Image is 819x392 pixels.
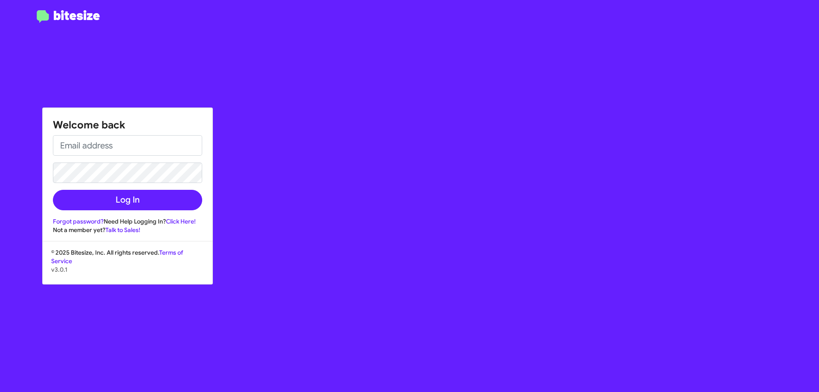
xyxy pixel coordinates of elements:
p: v3.0.1 [51,265,204,274]
a: Forgot password? [53,218,104,225]
button: Log In [53,190,202,210]
div: Not a member yet? [53,226,202,234]
h1: Welcome back [53,118,202,132]
a: Talk to Sales! [105,226,140,234]
div: © 2025 Bitesize, Inc. All rights reserved. [43,248,212,284]
a: Click Here! [166,218,196,225]
input: Email address [53,135,202,156]
div: Need Help Logging In? [53,217,202,226]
